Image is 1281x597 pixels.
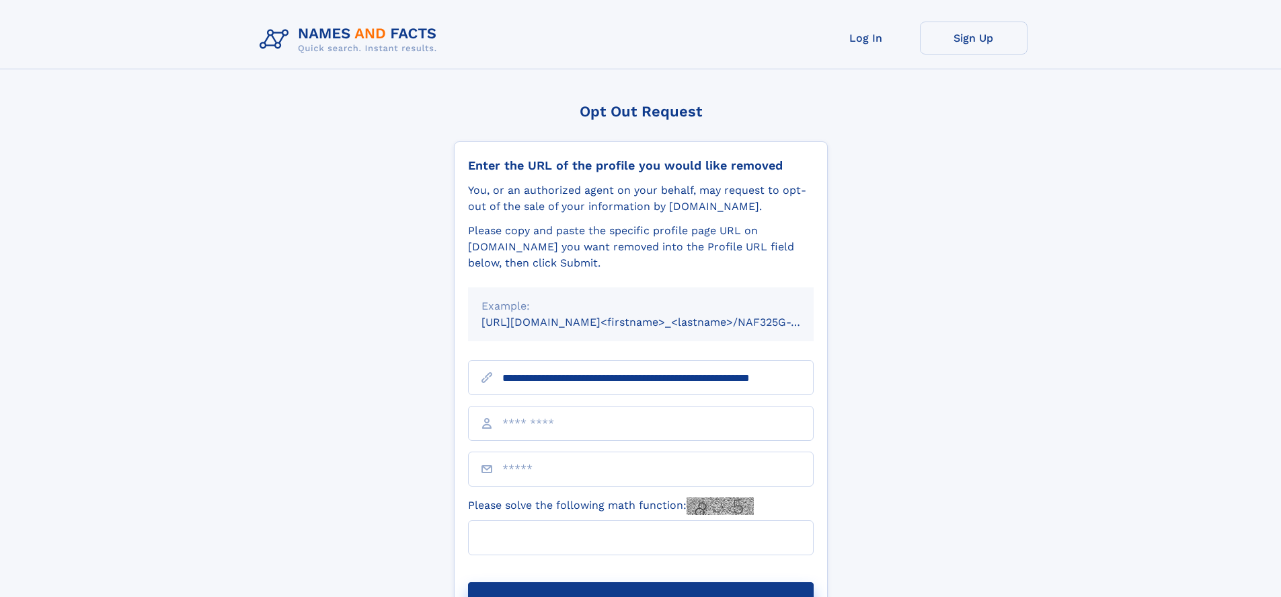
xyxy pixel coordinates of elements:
[920,22,1027,55] a: Sign Up
[812,22,920,55] a: Log In
[254,22,448,58] img: Logo Names and Facts
[481,316,839,328] small: [URL][DOMAIN_NAME]<firstname>_<lastname>/NAF325G-xxxxxxxx
[454,103,828,120] div: Opt Out Request
[481,298,800,314] div: Example:
[468,158,814,173] div: Enter the URL of the profile you would like removed
[468,223,814,271] div: Please copy and paste the specific profile page URL on [DOMAIN_NAME] you want removed into the Pr...
[468,182,814,215] div: You, or an authorized agent on your behalf, may request to opt-out of the sale of your informatio...
[468,497,754,515] label: Please solve the following math function:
